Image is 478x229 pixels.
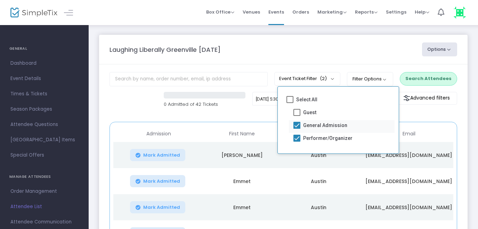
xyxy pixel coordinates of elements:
span: Mark Admitted [143,179,180,184]
span: Special Offers [10,151,78,160]
td: [EMAIL_ADDRESS][DOMAIN_NAME] [357,142,461,168]
span: Attendee Communication [10,218,78,227]
span: Help [415,9,429,15]
span: Reports [355,9,378,15]
td: Emmet [204,168,280,194]
td: Austin [280,168,357,194]
button: Mark Admitted [130,201,186,213]
button: Filter Options [347,72,393,86]
span: Box Office [206,9,234,15]
img: filter [403,95,410,102]
span: Guest [303,108,316,117]
button: Event Ticket Filter(2) [274,72,340,85]
span: [DATE] 5:30 PM - [DATE] 9:00 PM • 42 attendees [256,96,349,102]
button: Search Attendees [400,72,457,85]
m-button: Advanced filters [396,92,457,105]
button: Options [422,42,457,56]
span: Venues [243,3,260,21]
span: Settings [386,3,406,21]
input: Search by name, order number, email, ip address [110,72,268,86]
td: [EMAIL_ADDRESS][DOMAIN_NAME] [357,168,461,194]
span: Season Packages [10,105,78,114]
p: 0 Admitted of 42 Tickets [164,101,245,108]
span: Orders [292,3,309,21]
span: Order Management [10,187,78,196]
span: Mark Admitted [143,152,180,158]
span: General Admission [303,121,347,129]
m-panel-title: Laughing Liberally Greenville [DATE] [110,45,221,54]
td: Austin [280,142,357,168]
td: [PERSON_NAME] [204,142,280,168]
span: Times & Tickets [10,89,78,98]
span: (2) [320,76,327,81]
td: Emmet [204,194,280,220]
h4: MANAGE ATTENDEES [9,170,79,184]
h4: GENERAL [9,42,79,56]
span: Attendee List [10,202,78,211]
td: [EMAIL_ADDRESS][DOMAIN_NAME] [357,194,461,220]
span: [GEOGRAPHIC_DATA] Items [10,135,78,144]
span: Marketing [317,9,347,15]
td: Austin [280,194,357,220]
span: Mark Admitted [143,205,180,210]
button: Mark Admitted [130,175,186,187]
span: Event Details [10,74,78,83]
span: Admission [146,131,171,137]
span: Events [268,3,284,21]
span: Performer/Organizer [303,134,353,142]
button: Mark Admitted [130,149,186,161]
span: First Name [229,131,255,137]
span: Dashboard [10,59,78,68]
span: Email [403,131,415,137]
span: Select All [296,95,317,104]
span: Attendee Questions [10,120,78,129]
